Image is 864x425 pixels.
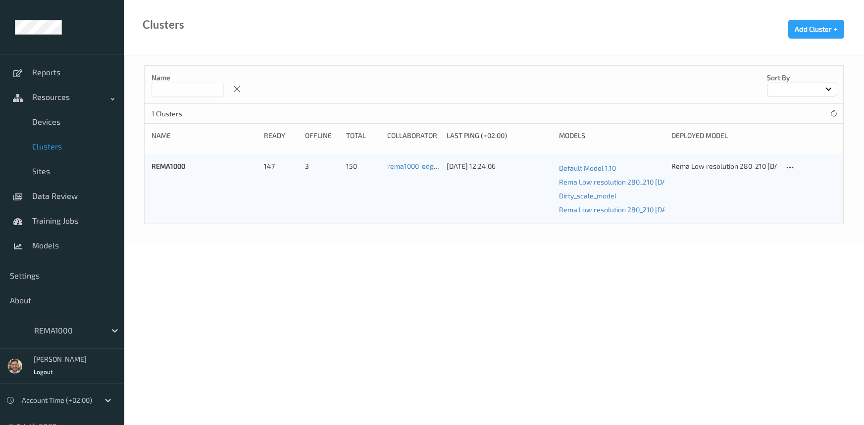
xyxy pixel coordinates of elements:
[264,131,298,141] div: Ready
[671,161,777,171] div: Rema Low resolution 280_210 [DATE] 22:30 [DATE] 22:30 Auto Save
[346,131,380,141] div: Total
[559,175,664,189] a: Rema Low resolution 280_210 [DATE] 22:30 [DATE] 22:30 Auto Save
[152,131,257,141] div: Name
[152,109,226,119] p: 1 Clusters
[143,20,184,30] div: Clusters
[152,162,185,170] a: REMA1000
[559,189,664,203] a: Dirty_scale_model
[305,131,339,141] div: Offline
[346,161,380,171] div: 150
[559,131,664,141] div: Models
[447,131,552,141] div: Last Ping (+02:00)
[387,162,447,170] a: rema1000-edgibox
[671,131,777,141] div: Deployed model
[788,20,844,39] button: Add Cluster +
[305,161,339,171] div: 3
[264,161,298,171] div: 147
[447,161,552,171] div: [DATE] 12:24:06
[152,73,224,83] p: Name
[559,161,664,175] a: Default Model 1.10
[559,203,664,217] a: Rema Low resolution 280_210 [DATE] 22:30 [DATE] 22:30 Auto Save
[767,73,836,83] p: Sort by
[387,131,440,141] div: Collaborator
